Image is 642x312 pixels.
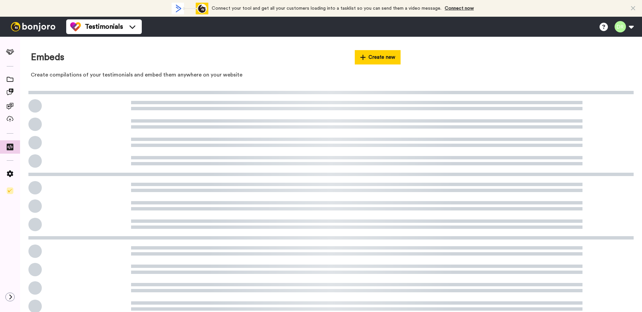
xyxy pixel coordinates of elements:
[7,187,13,194] img: Checklist.svg
[355,50,401,64] button: Create new
[31,52,64,62] h1: Embeds
[70,21,81,32] img: tm-color.svg
[212,6,441,11] span: Connect your tool and get all your customers loading into a tasklist so you can send them a video...
[85,22,123,31] span: Testimonials
[31,71,401,79] p: Create compilations of your testimonials and embed them anywhere on your website
[8,22,58,31] img: bj-logo-header-white.svg
[172,3,208,14] div: animation
[445,6,474,11] a: Connect now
